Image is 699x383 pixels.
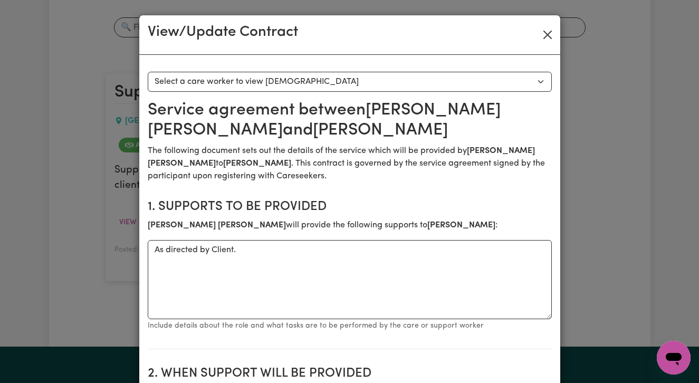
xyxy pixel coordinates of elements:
[657,341,691,375] iframe: Button to launch messaging window
[148,100,552,141] h2: Service agreement between [PERSON_NAME] [PERSON_NAME] and [PERSON_NAME]
[148,199,552,215] h2: 1. Supports to be provided
[148,240,552,319] textarea: As directed by Client.
[148,24,298,42] h3: View/Update Contract
[148,221,286,229] b: [PERSON_NAME] [PERSON_NAME]
[148,145,552,183] p: The following document sets out the details of the service which will be provided by to . This co...
[148,219,552,232] p: will provide the following supports to :
[148,366,552,381] h2: 2. When support will be provided
[539,26,556,43] button: Close
[427,221,495,229] b: [PERSON_NAME]
[148,322,484,330] small: Include details about the role and what tasks are to be performed by the care or support worker
[223,159,291,168] b: [PERSON_NAME]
